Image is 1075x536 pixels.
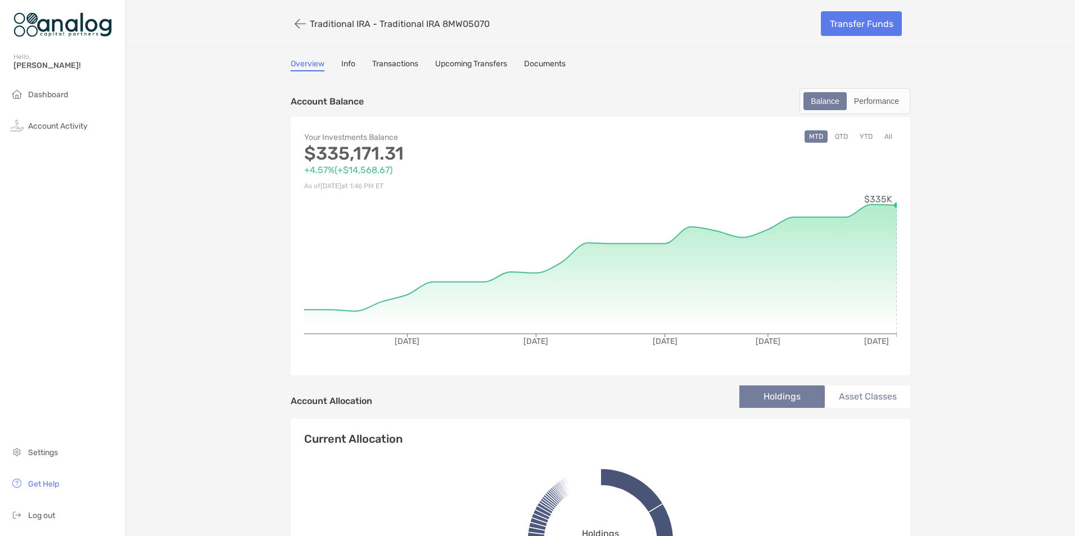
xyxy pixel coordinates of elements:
p: Traditional IRA - Traditional IRA 8MW05070 [310,19,490,29]
tspan: $335K [864,194,892,205]
span: Get Help [28,479,59,489]
tspan: [DATE] [756,337,780,346]
h4: Account Allocation [291,396,372,406]
a: Upcoming Transfers [435,59,507,71]
span: Dashboard [28,90,68,99]
div: segmented control [800,88,910,114]
a: Transfer Funds [821,11,902,36]
li: Holdings [739,385,825,408]
tspan: [DATE] [864,337,889,346]
a: Overview [291,59,324,71]
tspan: [DATE] [653,337,677,346]
button: YTD [855,130,877,143]
span: Settings [28,448,58,457]
img: household icon [10,87,24,101]
span: Log out [28,511,55,520]
button: QTD [830,130,852,143]
img: logout icon [10,508,24,521]
a: Info [341,59,355,71]
li: Asset Classes [825,385,910,408]
img: settings icon [10,445,24,458]
p: Your Investments Balance [304,130,600,144]
tspan: [DATE] [523,337,548,346]
div: Performance [848,93,905,109]
a: Documents [524,59,566,71]
p: As of [DATE] at 1:46 PM ET [304,179,600,193]
h4: Current Allocation [304,432,403,446]
span: Account Activity [28,121,88,131]
button: MTD [805,130,828,143]
span: [PERSON_NAME]! [13,61,119,70]
p: +4.57% ( +$14,568.67 ) [304,163,600,177]
p: Account Balance [291,94,364,108]
img: Zoe Logo [13,4,112,45]
div: Balance [805,93,846,109]
button: All [880,130,897,143]
a: Transactions [372,59,418,71]
tspan: [DATE] [395,337,419,346]
img: activity icon [10,119,24,132]
p: $335,171.31 [304,147,600,161]
img: get-help icon [10,476,24,490]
